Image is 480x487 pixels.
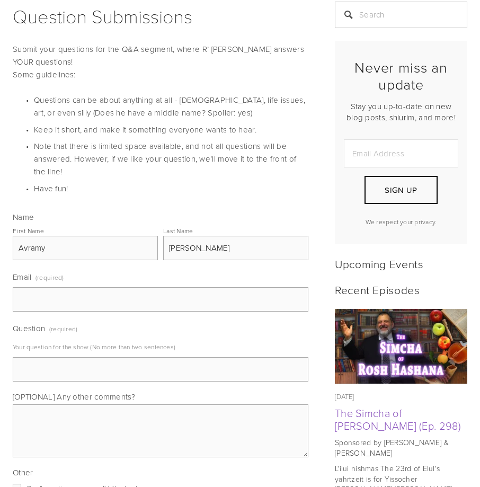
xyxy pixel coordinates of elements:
span: (required) [35,270,64,285]
p: We respect your privacy. [344,217,458,226]
span: Email [13,271,32,282]
p: Stay you up-to-date on new blog posts, shiurim, and more! [344,101,458,123]
p: Keep it short, and make it something everyone wants to hear. [34,123,308,136]
span: Name [13,211,34,223]
span: Sign Up [385,184,417,196]
span: [OPTIONAL] Any other comments? [13,391,135,402]
span: Question [13,323,45,334]
p: Questions can be about anything at all - [DEMOGRAPHIC_DATA], life issues, art, or even silly (Doe... [34,94,308,119]
button: Sign Up [365,176,438,204]
input: Search [335,2,467,28]
p: Note that there is limited space available, and not all questions will be answered. However, if w... [34,140,308,178]
p: Have fun! [34,182,308,195]
p: Submit your questions for the Q&A segment, where R’ [PERSON_NAME] answers YOUR questions! Some gu... [13,43,308,81]
h2: Never miss an update [344,59,458,93]
h1: Question Submissions [13,2,308,30]
span: (required) [49,321,78,337]
img: The Simcha of Rosh Hashana (Ep. 298) [335,309,468,384]
div: Last Name [163,226,193,235]
a: The Simcha of [PERSON_NAME] (Ep. 298) [335,405,461,433]
h2: Recent Episodes [335,283,467,296]
h2: Upcoming Events [335,257,467,270]
p: Sponsored by [PERSON_NAME] & [PERSON_NAME] [335,437,467,458]
p: Your question for the show (No more than two sentences) [13,339,308,355]
div: First Name [13,226,44,235]
span: Other [13,467,33,478]
input: Email Address [344,139,458,167]
time: [DATE] [335,392,354,401]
